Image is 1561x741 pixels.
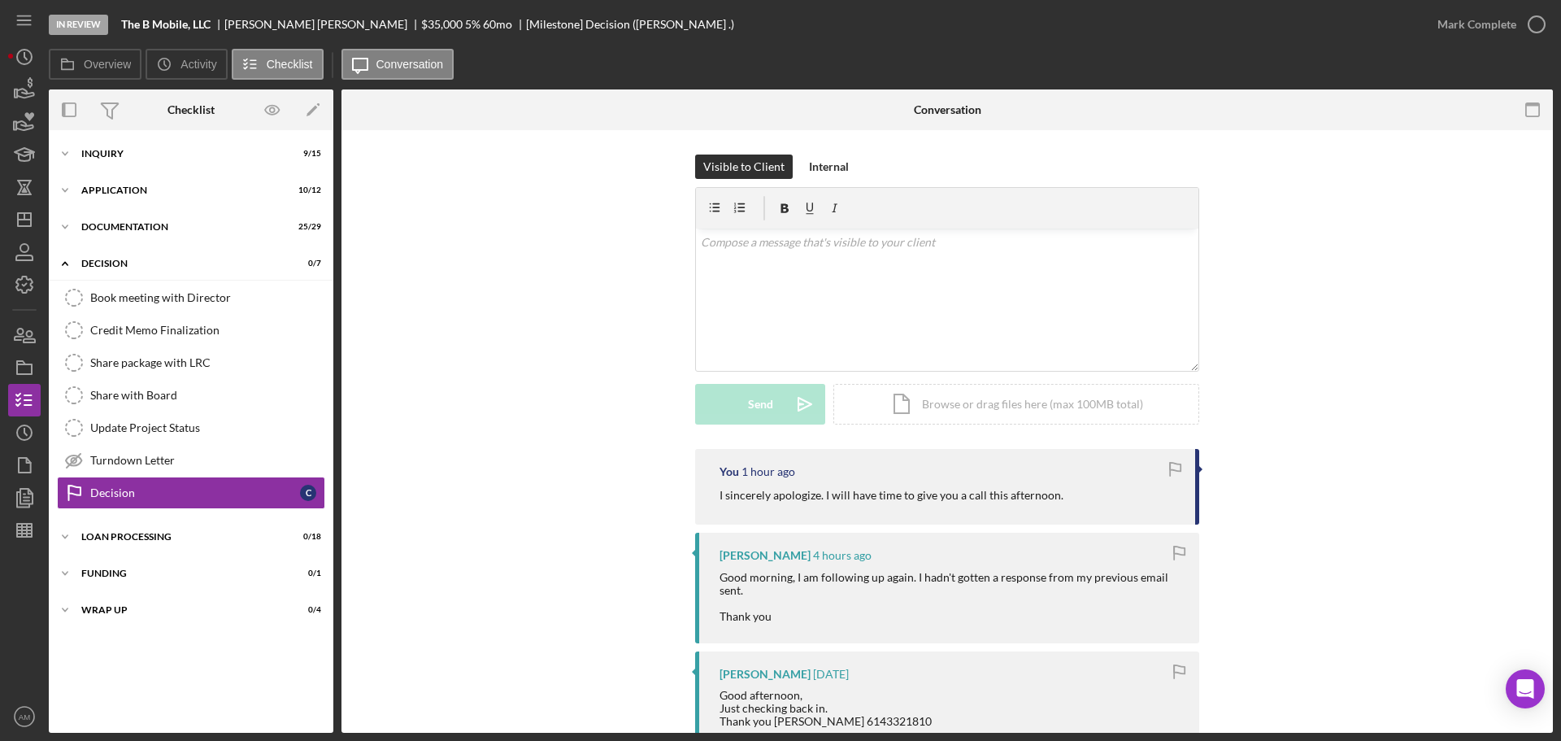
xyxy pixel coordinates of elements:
div: 60 mo [483,18,512,31]
div: Decision [81,259,280,268]
a: Book meeting with Director [57,281,325,314]
button: Internal [801,155,857,179]
div: 0 / 18 [292,532,321,542]
div: 0 / 7 [292,259,321,268]
a: Share with Board [57,379,325,412]
div: Conversation [914,103,981,116]
div: [PERSON_NAME] [PERSON_NAME] [224,18,421,31]
time: 2025-09-23 16:50 [741,465,795,478]
div: C [300,485,316,501]
div: You [720,465,739,478]
div: Inquiry [81,149,280,159]
div: Visible to Client [703,155,785,179]
div: Send [748,384,773,425]
button: AM [8,700,41,733]
label: Conversation [376,58,444,71]
time: 2025-09-18 17:51 [813,668,849,681]
div: Update Project Status [90,421,324,434]
div: Good afternoon, Just checking back in. Thank you [PERSON_NAME] 6143321810 [720,689,932,728]
div: 25 / 29 [292,222,321,232]
div: [PERSON_NAME] [720,549,811,562]
button: Checklist [232,49,324,80]
div: 0 / 4 [292,605,321,615]
div: Turndown Letter [90,454,324,467]
div: Decision [90,486,300,499]
p: I sincerely apologize. I will have time to give you a call this afternoon. [720,486,1063,504]
div: [PERSON_NAME] [720,668,811,681]
div: Share package with LRC [90,356,324,369]
div: Mark Complete [1437,8,1516,41]
div: Book meeting with Director [90,291,324,304]
button: Visible to Client [695,155,793,179]
div: Loan Processing [81,532,280,542]
a: DecisionC [57,477,325,509]
div: 0 / 1 [292,569,321,578]
div: Share with Board [90,389,324,402]
div: In Review [49,15,108,35]
div: Funding [81,569,280,578]
div: Good morning, I am following up again. I hadn't gotten a response from my previous email sent. Th... [720,571,1183,623]
a: Turndown Letter [57,444,325,477]
time: 2025-09-23 15:02 [813,549,872,562]
div: 5 % [465,18,480,31]
div: Open Intercom Messenger [1506,669,1545,708]
div: Credit Memo Finalization [90,324,324,337]
label: Overview [84,58,131,71]
label: Activity [180,58,216,71]
button: Send [695,384,825,425]
a: Share package with LRC [57,347,325,379]
button: Overview [49,49,141,80]
div: Application [81,185,280,195]
div: Wrap up [81,605,280,615]
div: Internal [809,155,849,179]
div: Documentation [81,222,280,232]
label: Checklist [267,58,313,71]
b: The B Mobile, LLC [121,18,211,31]
div: [Milestone] Decision ([PERSON_NAME] .) [526,18,734,31]
a: Credit Memo Finalization [57,314,325,347]
button: Mark Complete [1421,8,1553,41]
a: Update Project Status [57,412,325,444]
div: 10 / 12 [292,185,321,195]
div: Checklist [167,103,215,116]
span: $35,000 [421,17,463,31]
text: AM [19,713,30,721]
button: Conversation [341,49,454,80]
button: Activity [146,49,227,80]
div: 9 / 15 [292,149,321,159]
